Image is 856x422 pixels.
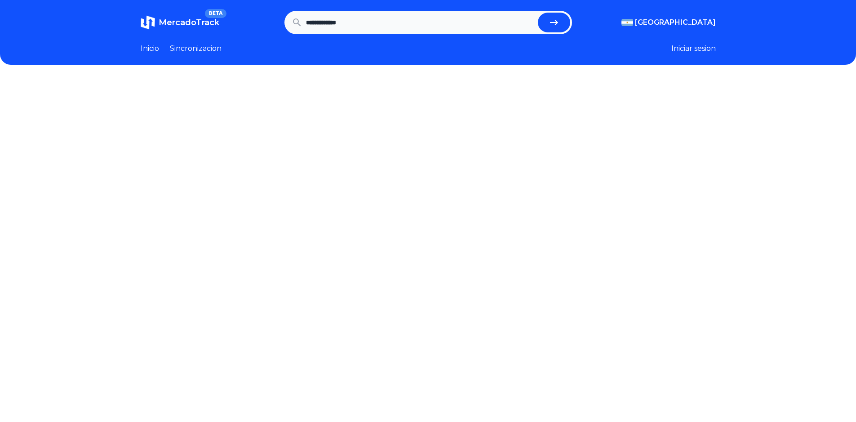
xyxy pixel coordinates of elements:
[621,19,633,26] img: Argentina
[141,15,155,30] img: MercadoTrack
[205,9,226,18] span: BETA
[671,43,716,54] button: Iniciar sesion
[159,18,219,27] span: MercadoTrack
[141,15,219,30] a: MercadoTrackBETA
[635,17,716,28] span: [GEOGRAPHIC_DATA]
[621,17,716,28] button: [GEOGRAPHIC_DATA]
[170,43,222,54] a: Sincronizacion
[141,43,159,54] a: Inicio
